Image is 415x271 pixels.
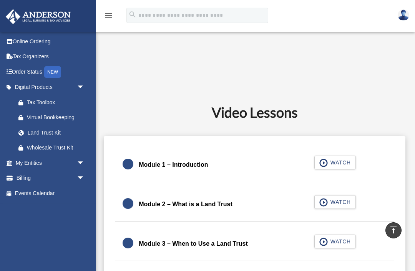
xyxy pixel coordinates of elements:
a: vertical_align_top [385,222,402,238]
a: Online Ordering [5,34,96,49]
i: menu [104,11,113,20]
a: Billingarrow_drop_down [5,171,96,186]
i: search [128,10,137,19]
button: WATCH [314,156,356,169]
a: Order StatusNEW [5,64,96,80]
div: Module 1 – Introduction [139,159,208,170]
a: Tax Toolbox [11,95,96,110]
span: WATCH [328,198,351,206]
div: Tax Toolbox [27,98,86,107]
a: Wholesale Trust Kit [11,140,96,156]
span: arrow_drop_down [77,80,92,95]
img: Anderson Advisors Platinum Portal [3,9,73,24]
button: WATCH [314,195,356,209]
a: Digital Productsarrow_drop_down [5,80,96,95]
a: Events Calendar [5,186,96,201]
div: Wholesale Trust Kit [27,143,86,153]
img: User Pic [398,10,409,21]
span: WATCH [328,159,351,166]
button: WATCH [314,235,356,248]
span: WATCH [328,238,351,245]
h2: Video Lessons [108,103,401,122]
div: Virtual Bookkeeping [27,113,86,122]
div: Module 2 – What is a Land Trust [139,199,232,210]
a: My Entitiesarrow_drop_down [5,155,96,171]
a: Module 2 – What is a Land Trust WATCH [123,195,387,214]
a: Virtual Bookkeeping [11,110,96,125]
div: Module 3 – When to Use a Land Trust [139,238,248,249]
span: arrow_drop_down [77,155,92,171]
div: NEW [44,66,61,78]
div: Land Trust Kit [27,128,83,138]
a: Tax Organizers [5,49,96,64]
a: Module 1 – Introduction WATCH [123,156,387,174]
i: vertical_align_top [389,225,398,235]
span: arrow_drop_down [77,171,92,186]
a: menu [104,13,113,20]
a: Land Trust Kit [11,125,92,140]
a: Module 3 – When to Use a Land Trust WATCH [123,235,387,253]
